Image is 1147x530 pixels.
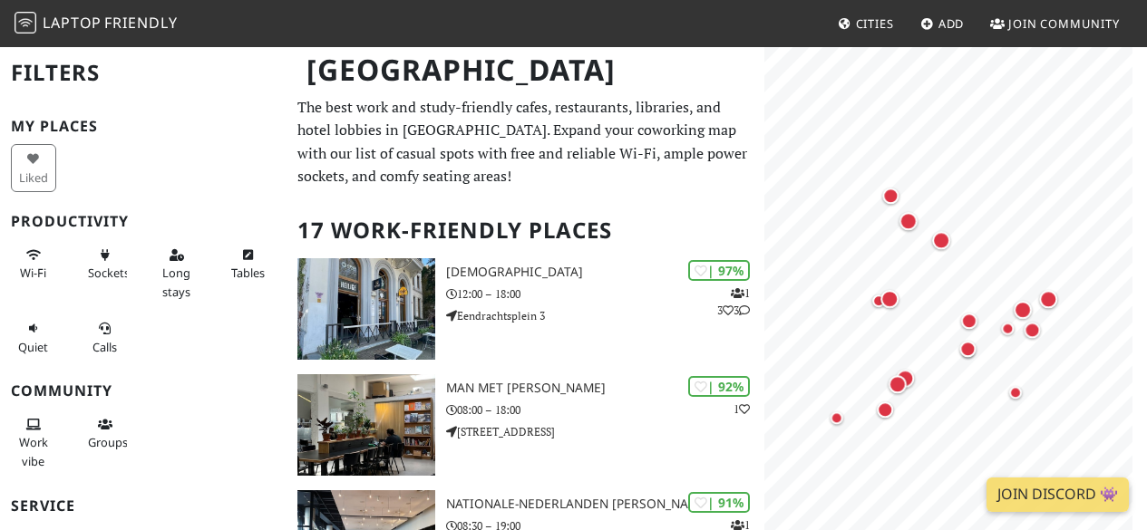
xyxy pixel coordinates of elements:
[951,303,987,339] div: Map marker
[18,339,48,355] span: Quiet
[11,45,276,101] h2: Filters
[83,410,128,458] button: Groups
[860,283,897,319] div: Map marker
[872,281,909,317] div: Map marker
[11,382,276,400] h3: Community
[11,313,56,361] button: Quiet
[11,240,56,288] button: Wi-Fi
[446,307,764,324] p: Eendrachtsplein 3
[950,332,987,369] div: Map marker
[688,376,750,397] div: | 92%
[923,222,959,258] div: Map marker
[15,8,178,40] a: LaptopFriendly LaptopFriendly
[292,45,761,95] h1: [GEOGRAPHIC_DATA]
[734,400,750,418] p: 1
[88,434,128,450] span: Group tables
[446,381,764,396] h3: Man met [PERSON_NAME]
[287,258,764,360] a: Heilige Boontjes | 97% 133 [DEMOGRAPHIC_DATA] 12:00 – 18:00 Eendrachtsplein 3
[831,7,901,40] a: Cities
[868,391,904,428] div: Map marker
[446,401,764,419] p: 08:00 – 18:00
[446,496,764,512] h3: Nationale-Nederlanden [PERSON_NAME] Café
[1005,292,1041,328] div: Map marker
[446,265,764,280] h3: [DEMOGRAPHIC_DATA]
[88,265,130,281] span: Power sockets
[297,374,435,476] img: Man met bril koffie
[717,284,750,319] p: 1 3 3
[226,240,271,288] button: Tables
[913,7,972,40] a: Add
[287,374,764,476] a: Man met bril koffie | 92% 1 Man met [PERSON_NAME] 08:00 – 18:00 [STREET_ADDRESS]
[297,96,753,188] p: The best work and study-friendly cafes, restaurants, libraries, and hotel lobbies in [GEOGRAPHIC_...
[688,492,750,513] div: | 91%
[888,360,924,396] div: Map marker
[11,497,276,515] h3: Service
[987,477,1129,512] a: Join Discord 👾
[1008,15,1120,32] span: Join Community
[154,240,199,306] button: Long stays
[297,258,435,360] img: Heilige Boontjes
[990,310,1026,346] div: Map marker
[1015,312,1051,348] div: Map marker
[819,400,855,436] div: Map marker
[873,178,909,214] div: Map marker
[83,313,128,361] button: Calls
[446,423,764,440] p: [STREET_ADDRESS]
[43,13,102,33] span: Laptop
[983,7,1127,40] a: Join Community
[856,15,894,32] span: Cities
[83,240,128,288] button: Sockets
[92,339,117,355] span: Video/audio calls
[997,374,1034,410] div: Map marker
[20,265,46,281] span: Stable Wi-Fi
[104,13,177,33] span: Friendly
[950,331,987,367] div: Map marker
[688,260,750,281] div: | 97%
[19,434,48,468] span: People working
[446,285,764,303] p: 12:00 – 18:00
[15,12,36,34] img: LaptopFriendly
[11,118,276,135] h3: My Places
[1031,281,1067,317] div: Map marker
[11,213,276,230] h3: Productivity
[890,203,927,239] div: Map marker
[11,410,56,476] button: Work vibe
[938,15,965,32] span: Add
[880,366,916,402] div: Map marker
[231,265,265,281] span: Work-friendly tables
[297,203,753,258] h2: 17 Work-Friendly Places
[162,265,190,299] span: Long stays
